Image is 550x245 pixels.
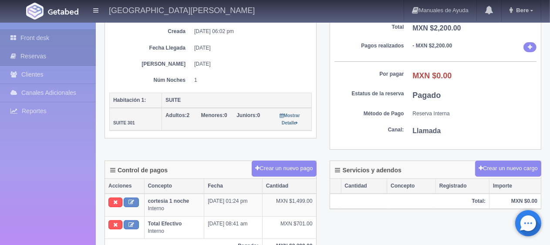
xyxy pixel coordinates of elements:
img: Getabed [48,8,78,15]
th: Registrado [435,179,489,194]
small: SUITE 301 [113,121,135,125]
th: Fecha [204,179,262,194]
th: Cantidad [341,179,387,194]
th: Cantidad [262,179,316,194]
a: Mostrar Detalle [280,112,300,126]
dt: Total [334,23,404,31]
dt: Núm Noches [116,77,186,84]
button: Crear un nuevo pago [252,161,316,177]
th: Concepto [387,179,436,194]
small: Mostrar Detalle [280,113,300,125]
span: 0 [236,112,260,118]
b: Total Efectivo [148,221,182,227]
h4: Control de pagos [110,167,168,174]
b: MXN $2,200.00 [413,24,461,32]
b: Pagado [413,91,441,100]
span: 0 [201,112,227,118]
td: Interno [144,216,204,238]
h4: Servicios y adendos [335,167,402,174]
dt: [PERSON_NAME] [116,60,186,68]
td: MXN $701.00 [262,216,316,238]
dt: Por pagar [334,70,404,78]
strong: Adultos: [165,112,187,118]
td: MXN $1,499.00 [262,194,316,216]
dt: Creada [116,28,186,35]
b: - MXN $2,200.00 [413,43,452,49]
b: MXN $0.00 [413,71,452,80]
th: MXN $0.00 [489,194,541,209]
span: Bere [514,7,529,13]
strong: Juniors: [236,112,257,118]
dd: 1 [194,77,305,84]
th: Importe [489,179,541,194]
dd: [DATE] 06:02 pm [194,28,305,35]
td: [DATE] 01:24 pm [204,194,262,216]
b: cortesia 1 noche [148,198,189,204]
dt: Fecha Llegada [116,44,186,52]
dt: Método de Pago [334,110,404,117]
th: Total: [330,194,489,209]
th: Acciones [105,179,144,194]
dd: Reserva Interna [413,110,537,117]
td: Interno [144,194,204,216]
h4: [GEOGRAPHIC_DATA][PERSON_NAME] [109,4,255,15]
dt: Pagos realizados [334,42,404,50]
strong: Menores: [201,112,224,118]
th: SUITE [162,93,312,108]
button: Crear un nuevo cargo [475,161,541,177]
td: [DATE] 08:41 am [204,216,262,238]
b: Habitación 1: [113,97,146,103]
th: Concepto [144,179,204,194]
img: Getabed [26,3,44,20]
dd: [DATE] [194,44,305,52]
span: 2 [165,112,189,118]
dd: [DATE] [194,60,305,68]
dt: Estatus de la reserva [334,90,404,97]
b: Llamada [413,127,441,134]
dt: Canal: [334,126,404,134]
